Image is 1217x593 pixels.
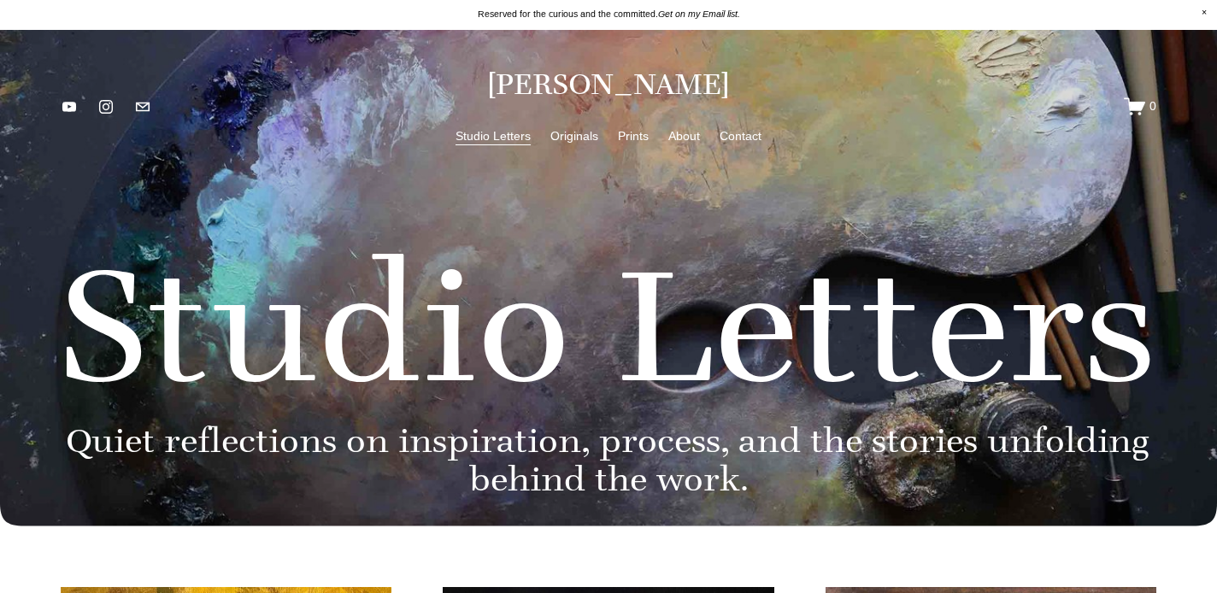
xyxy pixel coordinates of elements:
a: jennifermariekeller@gmail.com [134,98,151,115]
a: Studio Letters [456,125,531,146]
a: YouTube [61,98,78,115]
h2: Studio Letters [61,248,1155,397]
a: instagram-unauth [97,98,115,115]
a: About [668,125,700,146]
a: Prints [618,125,649,146]
a: Originals [550,125,598,146]
span: 0 [1149,98,1156,114]
a: 0 items in cart [1124,96,1156,117]
h3: Quiet reflections on inspiration, process, and the stories unfolding behind the work. [61,421,1156,497]
a: Contact [720,125,761,146]
a: [PERSON_NAME] [487,66,730,102]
